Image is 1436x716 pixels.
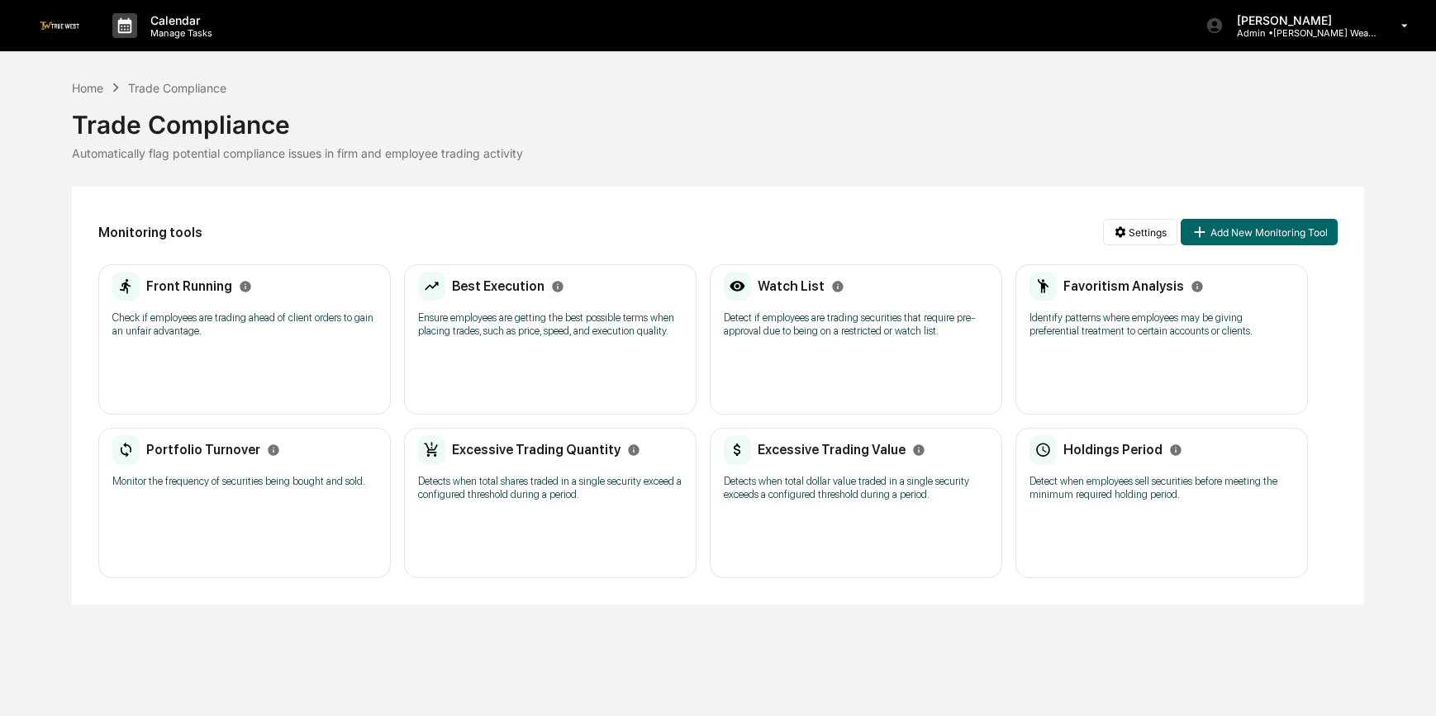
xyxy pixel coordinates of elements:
p: Manage Tasks [137,27,221,39]
p: Ensure employees are getting the best possible terms when placing trades, such as price, speed, a... [418,311,682,338]
svg: Info [239,280,252,293]
p: Detect when employees sell securities before meeting the minimum required holding period. [1029,475,1294,501]
h2: Monitoring tools [98,225,202,240]
svg: Info [1169,443,1182,457]
svg: Info [1191,280,1204,293]
div: Automatically flag potential compliance issues in firm and employee trading activity [72,146,1364,160]
p: Calendar [137,13,221,27]
img: logo [40,21,79,29]
div: Trade Compliance [72,97,1364,140]
svg: Info [267,443,280,457]
button: Add New Monitoring Tool [1181,219,1338,245]
p: Check if employees are trading ahead of client orders to gain an unfair advantage. [112,311,377,338]
p: Detects when total dollar value traded in a single security exceeds a configured threshold during... [724,475,988,501]
svg: Info [912,443,925,457]
h2: Excessive Trading Quantity [452,442,621,458]
h2: Excessive Trading Value [758,442,906,458]
svg: Info [831,280,844,293]
h2: Front Running [146,278,232,294]
div: Home [72,81,103,95]
p: Identify patterns where employees may be giving preferential treatment to certain accounts or cli... [1029,311,1294,338]
button: Settings [1103,219,1177,245]
h2: Watch List [758,278,825,294]
h2: Favoritism Analysis [1063,278,1184,294]
p: [PERSON_NAME] [1224,13,1377,27]
div: Trade Compliance [128,81,226,95]
h2: Portfolio Turnover [146,442,260,458]
svg: Info [551,280,564,293]
svg: Info [627,443,640,457]
h2: Best Execution [452,278,544,294]
p: Monitor the frequency of securities being bought and sold. [112,475,377,488]
p: Detect if employees are trading securities that require pre-approval due to being on a restricted... [724,311,988,338]
h2: Holdings Period [1063,442,1163,458]
p: Detects when total shares traded in a single security exceed a configured threshold during a period. [418,475,682,501]
p: Admin • [PERSON_NAME] Wealth Management [1224,27,1377,39]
